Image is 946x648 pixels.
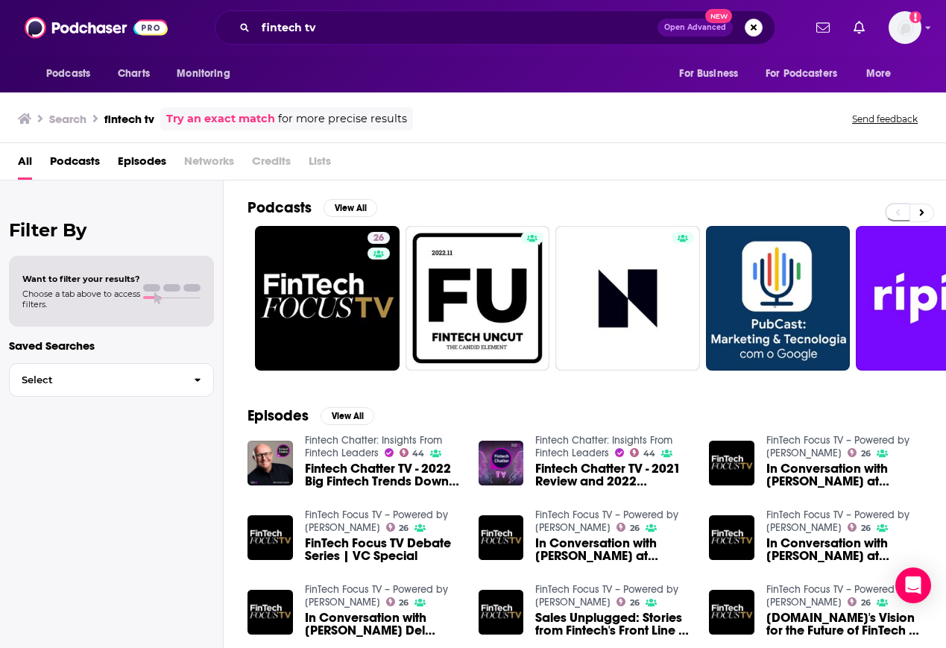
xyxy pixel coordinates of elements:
a: Sales Unplugged: Stories from Fintech's Front Line | FinTech Focus TV with Michael Walford-Grant [535,611,691,637]
a: Fintech Chatter: Insights From Fintech Leaders [535,434,672,459]
span: 26 [399,525,409,532]
button: open menu [36,60,110,88]
img: Podchaser - Follow, Share and Rate Podcasts [25,13,168,42]
input: Search podcasts, credits, & more... [256,16,658,40]
span: Podcasts [46,63,90,84]
span: Lists [309,149,331,180]
img: Sales Unplugged: Stories from Fintech's Front Line | FinTech Focus TV with Michael Walford-Grant [479,590,524,635]
a: Acquired.com's Vision for the Future of FinTech | FinTech Focus TV [766,611,922,637]
button: View All [324,199,377,217]
span: 26 [373,231,384,246]
a: FinTech Focus TV – Powered by Harrington Starr [766,434,909,459]
a: Charts [108,60,159,88]
a: Fintech Chatter TV - 2021 Review and 2022 Predictions [535,462,691,488]
a: In Conversation with Matthew Osborne at FinTech Connect | FinTech Focus TV [535,537,691,562]
button: open menu [166,60,249,88]
p: Saved Searches [9,339,214,353]
a: In Conversation with Ninika Nanda at FinTech Connect | FinTech Focus TV [766,462,922,488]
h3: Search [49,112,86,126]
a: FinTech Focus TV – Powered by Harrington Starr [305,509,448,534]
span: 26 [861,525,871,532]
button: View All [321,407,374,425]
a: PodcastsView All [247,198,377,217]
div: Open Intercom Messenger [895,567,931,603]
span: 26 [399,600,409,606]
span: 26 [861,450,871,457]
a: 26 [848,597,871,606]
img: Acquired.com's Vision for the Future of FinTech | FinTech Focus TV [709,590,754,635]
a: FinTech Focus TV – Powered by Harrington Starr [766,509,909,534]
a: 44 [630,448,655,457]
img: FinTech Focus TV Debate Series | VC Special [247,515,293,561]
span: Want to filter your results? [22,274,140,284]
img: Fintech Chatter TV - 2021 Review and 2022 Predictions [479,441,524,486]
span: Sales Unplugged: Stories from Fintech's Front Line | FinTech Focus TV with [PERSON_NAME] [535,611,691,637]
a: EpisodesView All [247,406,374,425]
a: 26 [386,597,409,606]
span: More [866,63,892,84]
span: Fintech Chatter TV - 2022 Big Fintech Trends Down Under [305,462,461,488]
a: Podcasts [50,149,100,180]
span: Charts [118,63,150,84]
img: Fintech Chatter TV - 2022 Big Fintech Trends Down Under [247,441,293,486]
span: [DOMAIN_NAME]'s Vision for the Future of FinTech | FinTech Focus TV [766,611,922,637]
svg: Add a profile image [909,11,921,23]
a: Show notifications dropdown [848,15,871,40]
span: In Conversation with [PERSON_NAME] at FinTech Connect | FinTech Focus TV [766,537,922,562]
a: FinTech Focus TV – Powered by Harrington Starr [305,583,448,608]
a: Fintech Chatter: Insights From Fintech Leaders [305,434,442,459]
span: Select [10,375,182,385]
a: FinTech Focus TV – Powered by Harrington Starr [766,583,909,608]
a: FinTech Focus TV – Powered by Harrington Starr [535,583,678,608]
span: Logged in as ebolden [889,11,921,44]
button: Select [9,363,214,397]
span: New [705,9,732,23]
span: for more precise results [278,110,407,128]
h2: Episodes [247,406,309,425]
a: All [18,149,32,180]
a: 26 [617,523,640,532]
span: In Conversation with [PERSON_NAME] at FinTech Connect | FinTech Focus TV [766,462,922,488]
a: 26 [386,523,409,532]
span: 44 [643,450,655,457]
img: In Conversation with Sabrina Del Prete at FinTech Connect | FinTech Focus TV [247,590,293,635]
span: 26 [630,600,640,606]
a: FinTech Focus TV – Powered by Harrington Starr [535,509,678,534]
img: In Conversation with Ninika Nanda at FinTech Connect | FinTech Focus TV [709,441,754,486]
span: Networks [184,149,234,180]
a: 26 [848,448,871,457]
img: In Conversation with Dan Tumaykin at FinTech Connect | FinTech Focus TV [709,515,754,561]
span: Open Advanced [664,24,726,31]
a: Show notifications dropdown [810,15,836,40]
span: Monitoring [177,63,230,84]
a: FinTech Focus TV Debate Series | VC Special [305,537,461,562]
div: Search podcasts, credits, & more... [215,10,775,45]
span: 26 [861,600,871,606]
a: Episodes [118,149,166,180]
a: 26 [617,597,640,606]
a: In Conversation with Sabrina Del Prete at FinTech Connect | FinTech Focus TV [305,611,461,637]
button: Send feedback [848,113,922,125]
h3: fintech tv [104,112,154,126]
img: In Conversation with Matthew Osborne at FinTech Connect | FinTech Focus TV [479,515,524,561]
a: Try an exact match [166,110,275,128]
a: 44 [400,448,425,457]
span: Choose a tab above to access filters. [22,289,140,309]
button: Open AdvancedNew [658,19,733,37]
a: 26 [848,523,871,532]
span: For Business [679,63,738,84]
